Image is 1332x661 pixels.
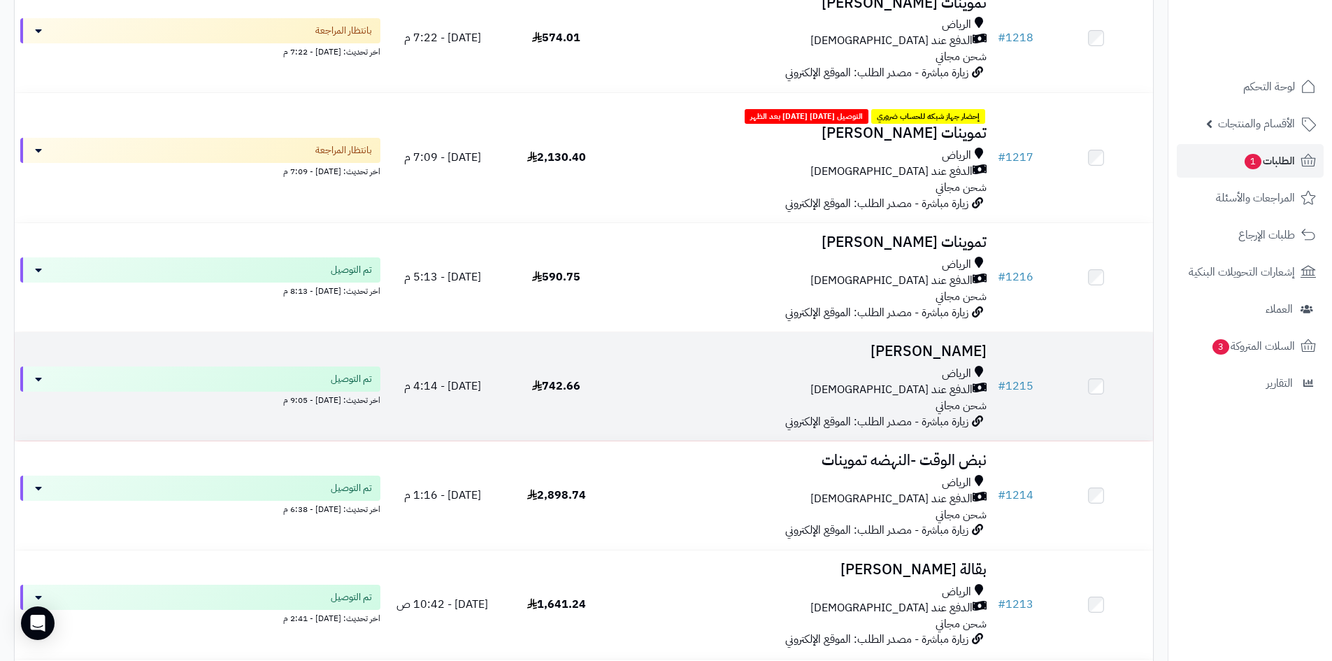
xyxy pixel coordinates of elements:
[532,269,580,285] span: 590.75
[998,29,1005,46] span: #
[619,453,987,469] h3: نبض الوقت -النهضه تموينات
[942,148,971,164] span: الرياض
[1177,218,1324,252] a: طلبات الإرجاع
[1216,188,1295,208] span: المراجعات والأسئلة
[1177,292,1324,326] a: العملاء
[936,48,987,65] span: شحن مجاني
[810,273,973,289] span: الدفع عند [DEMOGRAPHIC_DATA]
[942,475,971,491] span: الرياض
[1245,154,1261,169] span: 1
[998,149,1005,166] span: #
[396,596,488,613] span: [DATE] - 10:42 ص
[810,491,973,507] span: الدفع عند [DEMOGRAPHIC_DATA]
[404,269,481,285] span: [DATE] - 5:13 م
[20,163,380,178] div: اخر تحديث: [DATE] - 7:09 م
[619,562,987,578] h3: بقالة [PERSON_NAME]
[1177,70,1324,104] a: لوحة التحكم
[1218,114,1295,134] span: الأقسام والمنتجات
[1238,225,1295,245] span: طلبات الإرجاع
[527,487,586,504] span: 2,898.74
[331,372,372,386] span: تم التوصيل
[1177,367,1324,400] a: التقارير
[998,269,1033,285] a: #1216
[404,149,481,166] span: [DATE] - 7:09 م
[936,616,987,632] span: شحن مجاني
[942,366,971,382] span: الرياض
[1243,151,1295,171] span: الطلبات
[785,64,968,81] span: زيارة مباشرة - مصدر الطلب: الموقع الإلكتروني
[1189,262,1295,282] span: إشعارات التحويلات البنكية
[1243,77,1295,97] span: لوحة التحكم
[942,257,971,273] span: الرياض
[785,522,968,539] span: زيارة مباشرة - مصدر الطلب: الموقع الإلكتروني
[942,584,971,600] span: الرياض
[20,43,380,58] div: اخر تحديث: [DATE] - 7:22 م
[942,17,971,33] span: الرياض
[745,109,868,125] span: التوصيل [DATE] [DATE] بعد الظهر
[619,343,987,360] h3: [PERSON_NAME]
[810,382,973,398] span: الدفع عند [DEMOGRAPHIC_DATA]
[998,378,1005,395] span: #
[527,596,586,613] span: 1,641.24
[619,234,987,250] h3: تموينات [PERSON_NAME]
[810,600,973,616] span: الدفع عند [DEMOGRAPHIC_DATA]
[998,596,1005,613] span: #
[315,24,372,38] span: بانتظار المراجعة
[998,378,1033,395] a: #1215
[1177,181,1324,215] a: المراجعات والأسئلة
[936,397,987,414] span: شحن مجاني
[20,392,380,406] div: اخر تحديث: [DATE] - 9:05 م
[315,143,372,157] span: بانتظار المراجعة
[532,29,580,46] span: 574.01
[331,590,372,604] span: تم التوصيل
[331,481,372,495] span: تم التوصيل
[1266,374,1293,393] span: التقارير
[785,195,968,212] span: زيارة مباشرة - مصدر الطلب: الموقع الإلكتروني
[1266,299,1293,319] span: العملاء
[404,29,481,46] span: [DATE] - 7:22 م
[1177,329,1324,363] a: السلات المتروكة3
[527,149,586,166] span: 2,130.40
[20,501,380,516] div: اخر تحديث: [DATE] - 6:38 م
[619,125,987,141] h3: تموينات [PERSON_NAME]
[998,487,1005,504] span: #
[785,631,968,648] span: زيارة مباشرة - مصدر الطلب: الموقع الإلكتروني
[532,378,580,395] span: 742.66
[936,288,987,305] span: شحن مجاني
[936,179,987,196] span: شحن مجاني
[936,506,987,523] span: شحن مجاني
[785,413,968,430] span: زيارة مباشرة - مصدر الطلب: الموقع الإلكتروني
[1177,255,1324,289] a: إشعارات التحويلات البنكية
[810,164,973,180] span: الدفع عند [DEMOGRAPHIC_DATA]
[404,487,481,504] span: [DATE] - 1:16 م
[331,263,372,277] span: تم التوصيل
[998,269,1005,285] span: #
[20,283,380,297] div: اخر تحديث: [DATE] - 8:13 م
[785,304,968,321] span: زيارة مباشرة - مصدر الطلب: الموقع الإلكتروني
[20,610,380,625] div: اخر تحديث: [DATE] - 2:41 م
[998,29,1033,46] a: #1218
[998,149,1033,166] a: #1217
[1177,144,1324,178] a: الطلبات1
[871,109,985,125] span: إحضار جهاز شبكه للحساب ضروري
[998,596,1033,613] a: #1213
[404,378,481,395] span: [DATE] - 4:14 م
[998,487,1033,504] a: #1214
[810,33,973,49] span: الدفع عند [DEMOGRAPHIC_DATA]
[1211,336,1295,356] span: السلات المتروكة
[21,606,55,640] div: Open Intercom Messenger
[1212,339,1229,355] span: 3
